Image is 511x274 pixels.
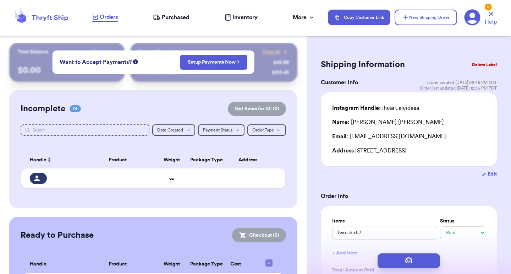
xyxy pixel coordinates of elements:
span: Email: [332,134,348,139]
div: [STREET_ADDRESS] [332,146,485,155]
a: Inventory [225,13,258,22]
a: Orders [92,13,118,22]
span: Want to Accept Payments? [60,58,132,66]
span: Date Created [157,128,183,132]
p: Recent Payments [139,48,178,55]
div: $ 45.99 [273,59,289,66]
th: Product [78,255,158,273]
div: [EMAIL_ADDRESS][DOMAIN_NAME] [332,132,485,141]
p: $ 0.00 [18,65,116,76]
button: Payment Status [198,124,244,136]
span: Inventory [232,13,258,22]
span: Order created: [DATE] 09:46 PM PDT [427,80,497,85]
button: New Shipping Order [395,10,457,25]
h3: Order Info [321,192,497,200]
span: Order Type [252,128,274,132]
button: Checkout (0) [232,228,286,242]
div: More [293,13,315,22]
button: Delete Label [469,57,500,72]
span: Payout [92,48,108,55]
div: [PERSON_NAME] [PERSON_NAME] [332,118,444,127]
span: Payment Status [203,128,232,132]
button: Get Rates for All (0) [228,102,286,116]
h3: Customer Info [321,78,358,87]
span: Instagram Handle: [332,105,381,111]
th: Package Type [186,255,214,273]
a: Setup Payments Now [188,59,240,66]
span: Orders [100,13,118,21]
button: Date Created [152,124,195,136]
button: Order Type [247,124,286,136]
a: View all [262,48,289,55]
h2: Incomplete [21,103,65,114]
a: Help [485,12,497,26]
label: Items [332,217,437,225]
span: Address [332,148,354,154]
h2: Ready to Purchase [21,230,94,241]
button: Setup Payments Now [180,55,247,70]
div: $ 123.45 [272,69,289,76]
label: Status [440,217,485,225]
div: 5 [485,4,492,11]
th: Product [78,151,158,168]
strong: oz [169,176,174,181]
input: Search [21,124,149,136]
th: Address [214,151,285,168]
span: Name: [332,119,350,125]
a: Payout [92,48,116,55]
th: Cost [214,255,257,273]
span: Handle [30,260,46,268]
a: 5 [464,9,480,26]
span: Handle [30,156,46,164]
button: Edit [482,171,497,178]
span: Help [485,18,497,26]
button: + Add Item [329,245,488,261]
div: iheart.aleidaaa [332,104,419,112]
span: 01 [70,105,81,112]
button: Sort ascending [46,156,52,164]
p: Total Balance [18,48,48,55]
h2: Shipping Information [321,59,405,70]
span: View all [262,48,280,55]
th: Package Type [186,151,214,168]
span: Order last updated: [DATE] 12:35 PM PDT [420,85,497,91]
button: Copy Customer Link [328,10,390,25]
th: Weight [158,151,186,168]
th: Weight [158,255,186,273]
span: Purchased [162,13,189,22]
a: Purchased [153,13,189,22]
